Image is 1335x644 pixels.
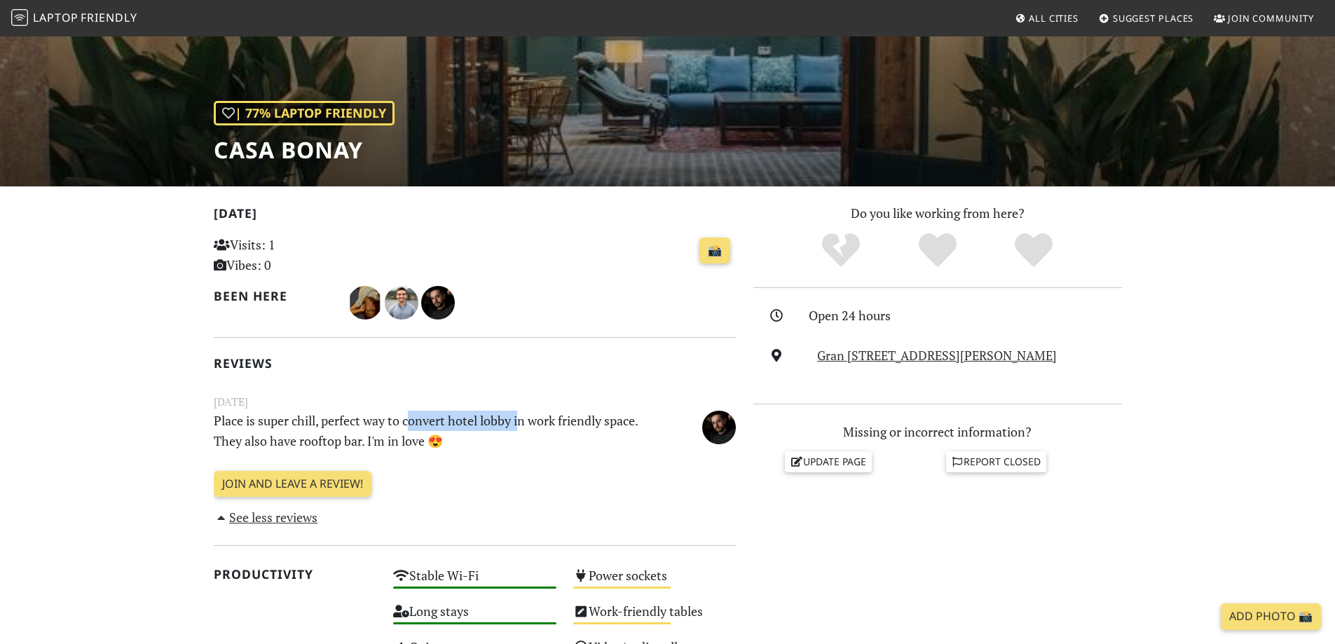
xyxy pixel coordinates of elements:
[1208,6,1320,31] a: Join Community
[205,411,655,451] p: Place is super chill, perfect way to convert hotel lobby in work friendly space. They also have r...
[889,231,986,270] div: Yes
[385,600,565,636] div: Long stays
[214,235,377,275] p: Visits: 1 Vibes: 0
[753,422,1122,442] p: Missing or incorrect information?
[753,203,1122,224] p: Do you like working from here?
[421,286,455,320] img: 1484760786-nemanja-cerovac.jpg
[421,293,455,310] span: Nemanja Cerovac
[699,238,730,264] a: 📸
[785,451,872,472] a: Update page
[214,101,395,125] div: | 77% Laptop Friendly
[348,293,385,310] span: Rebeca Abarcas
[1009,6,1084,31] a: All Cities
[1093,6,1200,31] a: Suggest Places
[385,564,565,600] div: Stable Wi-Fi
[11,6,137,31] a: LaptopFriendly LaptopFriendly
[793,231,889,270] div: No
[214,356,737,371] h2: Reviews
[385,286,418,320] img: 2412-devan.jpg
[809,306,1130,326] div: Open 24 hours
[33,10,78,25] span: Laptop
[1029,12,1079,25] span: All Cities
[1228,12,1314,25] span: Join Community
[817,347,1057,364] a: Gran [STREET_ADDRESS][PERSON_NAME]
[214,206,737,226] h2: [DATE]
[946,451,1047,472] a: Report closed
[985,231,1082,270] div: Definitely!
[214,509,318,526] a: See less reviews
[702,411,736,444] img: 1484760786-nemanja-cerovac.jpg
[11,9,28,26] img: LaptopFriendly
[1113,12,1194,25] span: Suggest Places
[565,600,745,636] div: Work-friendly tables
[214,567,377,582] h2: Productivity
[702,417,736,434] span: Nemanja Cerovac
[214,137,395,163] h1: Casa Bonay
[385,293,421,310] span: Devan Pellow
[348,286,382,320] img: 4906-rebeca.jpg
[205,393,745,411] small: [DATE]
[81,10,137,25] span: Friendly
[565,564,745,600] div: Power sockets
[214,289,332,303] h2: Been here
[214,471,371,498] a: Join and leave a review!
